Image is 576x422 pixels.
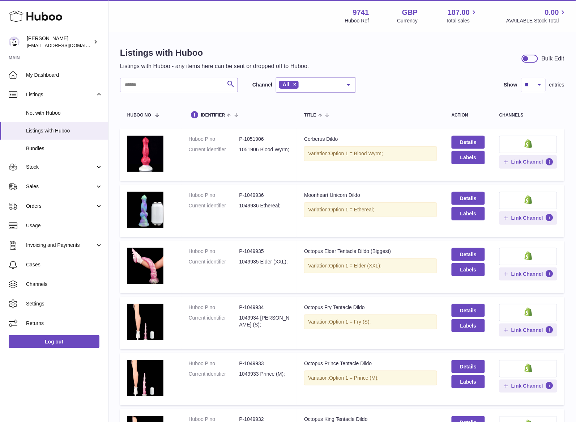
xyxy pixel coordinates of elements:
[549,81,564,88] span: entries
[397,17,418,24] div: Currency
[452,113,485,118] div: action
[329,151,383,156] span: Option 1 = Blood Wyrm;
[26,203,95,210] span: Orders
[189,304,239,311] dt: Huboo P no
[506,8,567,24] a: 0.00 AVAILABLE Stock Total
[239,248,290,255] dd: P-1049935
[26,261,103,268] span: Cases
[511,327,543,333] span: Link Channel
[452,192,485,205] a: Details
[499,380,557,393] button: Link Channel
[26,183,95,190] span: Sales
[26,242,95,249] span: Invoicing and Payments
[545,8,559,17] span: 0.00
[239,360,290,367] dd: P-1049933
[27,35,92,49] div: [PERSON_NAME]
[26,222,103,229] span: Usage
[127,360,163,396] img: Octopus Prince Tentacle Dildo
[525,139,532,148] img: shopify-small.png
[525,308,532,316] img: shopify-small.png
[9,335,99,348] a: Log out
[402,8,418,17] strong: GBP
[452,375,485,388] button: Labels
[239,258,290,265] dd: 1049935 Elder (XXL);
[304,146,437,161] div: Variation:
[26,300,103,307] span: Settings
[304,192,437,199] div: Moonheart Unicorn Dildo
[329,263,381,269] span: Option 1 = Elder (XXL);
[446,17,478,24] span: Total sales
[504,81,517,88] label: Show
[452,207,485,220] button: Labels
[26,145,103,152] span: Bundles
[353,8,369,17] strong: 9741
[27,42,106,48] span: [EMAIL_ADDRESS][DOMAIN_NAME]
[120,47,309,59] h1: Listings with Huboo
[239,315,290,328] dd: 1049934 [PERSON_NAME] (S);
[499,211,557,224] button: Link Channel
[26,164,95,170] span: Stock
[511,271,543,277] span: Link Channel
[26,281,103,288] span: Channels
[189,248,239,255] dt: Huboo P no
[304,248,437,255] div: Octopus Elder Tentacle Dildo (Biggest)
[127,192,163,228] img: Moonheart Unicorn Dildo
[127,136,163,172] img: Cerberus Dildo
[189,371,239,377] dt: Current identifier
[189,258,239,265] dt: Current identifier
[252,81,272,88] label: Channel
[452,248,485,261] a: Details
[446,8,478,24] a: 187.00 Total sales
[201,113,225,118] span: identifier
[304,113,316,118] span: title
[452,136,485,149] a: Details
[511,383,543,389] span: Link Channel
[9,37,20,47] img: aaronconwaysbo@gmail.com
[239,192,290,199] dd: P-1049936
[506,17,567,24] span: AVAILABLE Stock Total
[304,202,437,217] div: Variation:
[239,146,290,153] dd: 1051906 Blood Wyrm;
[525,252,532,260] img: shopify-small.png
[26,127,103,134] span: Listings with Huboo
[239,371,290,377] dd: 1049933 Prince (M);
[448,8,470,17] span: 187.00
[189,360,239,367] dt: Huboo P no
[345,17,369,24] div: Huboo Ref
[329,319,371,325] span: Option 1 = Fry (S);
[127,248,163,284] img: Octopus Elder Tentacle Dildo (Biggest)
[452,319,485,332] button: Labels
[304,258,437,273] div: Variation:
[189,136,239,143] dt: Huboo P no
[452,151,485,164] button: Labels
[304,371,437,385] div: Variation:
[511,159,543,165] span: Link Channel
[304,136,437,143] div: Cerberus Dildo
[499,155,557,168] button: Link Channel
[499,113,557,118] div: channels
[26,91,95,98] span: Listings
[239,202,290,209] dd: 1049936 Ethereal;
[283,81,289,87] span: All
[525,364,532,372] img: shopify-small.png
[26,72,103,79] span: My Dashboard
[304,315,437,329] div: Variation:
[511,215,543,221] span: Link Channel
[189,315,239,328] dt: Current identifier
[26,320,103,327] span: Returns
[189,202,239,209] dt: Current identifier
[304,304,437,311] div: Octopus Fry Tentacle Dildo
[239,136,290,143] dd: P-1051906
[127,113,151,118] span: Huboo no
[329,207,374,212] span: Option 1 = Ethereal;
[127,304,163,340] img: Octopus Fry Tentacle Dildo
[189,146,239,153] dt: Current identifier
[525,195,532,204] img: shopify-small.png
[239,304,290,311] dd: P-1049934
[329,375,379,381] span: Option 1 = Prince (M);
[189,192,239,199] dt: Huboo P no
[452,360,485,373] a: Details
[120,62,309,70] p: Listings with Huboo - any items here can be sent or dropped off to Huboo.
[499,324,557,337] button: Link Channel
[452,304,485,317] a: Details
